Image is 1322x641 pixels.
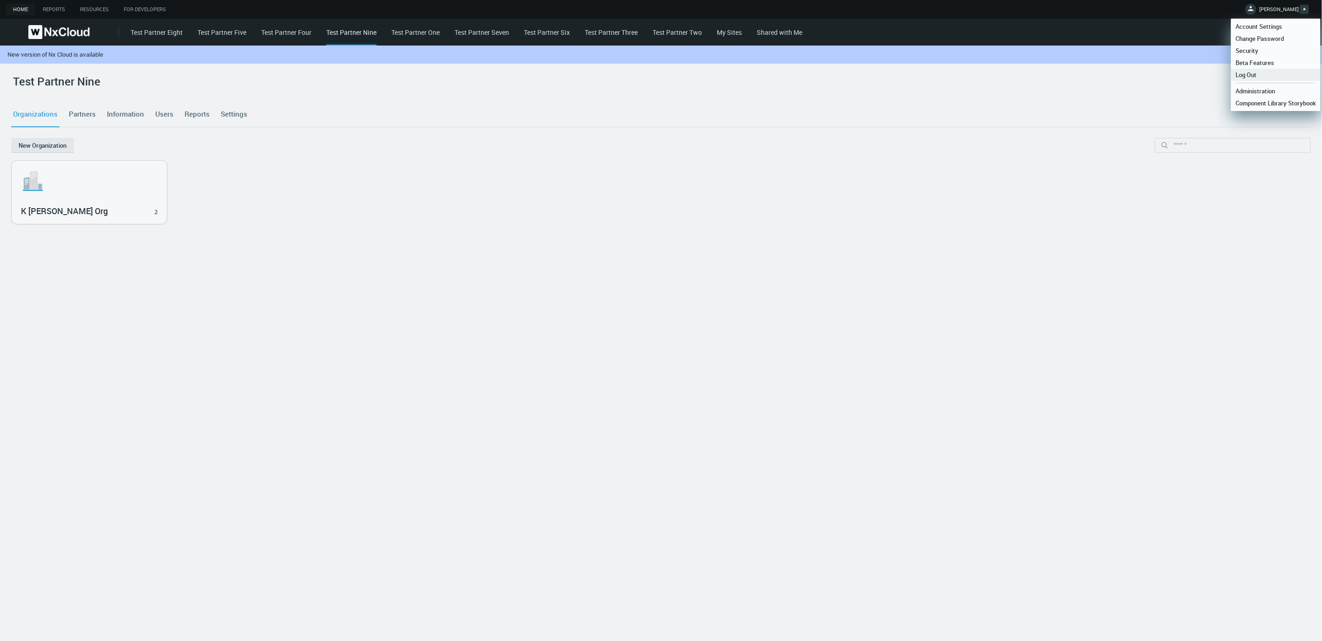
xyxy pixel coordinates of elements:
span: Beta Features [1231,59,1279,67]
a: Test Partner Six [524,28,570,37]
a: Test Partner Seven [455,28,509,37]
a: Shared with Me [757,28,802,37]
a: Information [105,102,146,127]
a: Beta Features [1231,57,1321,69]
span: Security [1231,46,1263,55]
div: New version of Nx Cloud is available [7,51,792,58]
span: Log Out [1231,71,1261,79]
a: Users [153,102,175,127]
img: Nx Cloud logo [28,25,90,39]
a: Settings [219,102,249,127]
a: Test Partner Two [653,28,702,37]
a: Home [6,4,35,15]
div: Test Partner Nine [326,27,377,46]
a: Test Partner One [391,28,440,37]
a: Reports [183,102,212,127]
h2: Test Partner Nine [13,75,100,88]
h3: K [PERSON_NAME] Org [21,206,144,216]
span: Change Password [1231,34,1289,43]
a: For Developers [116,4,173,15]
a: Component Library Storybook [1231,97,1321,109]
span: Administration [1231,87,1280,95]
div: 2 [154,208,158,217]
a: Organizations [11,102,59,127]
span: Account Settings [1231,22,1287,31]
a: Partners [67,102,98,127]
a: Change Password [1231,33,1321,45]
a: Test Partner Five [198,28,246,37]
a: Security [1231,45,1321,57]
a: Administration [1231,85,1321,97]
a: Test Partner Eight [131,28,183,37]
span: Component Library Storybook [1231,99,1321,107]
span: [PERSON_NAME] [1259,6,1299,16]
a: Test Partner Three [585,28,638,37]
a: Account Settings [1231,20,1321,33]
a: Reports [35,4,73,15]
a: My Sites [717,28,742,37]
a: Resources [73,4,116,15]
a: Test Partner Four [261,28,311,37]
button: New Organization [11,138,74,153]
